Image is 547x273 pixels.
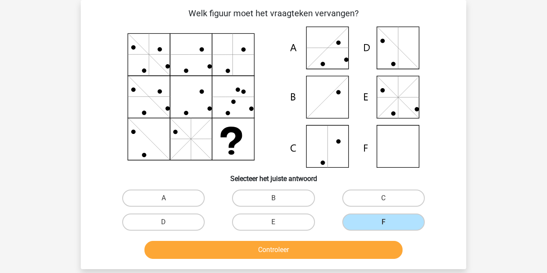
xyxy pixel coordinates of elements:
button: Controleer [144,241,403,259]
label: F [342,214,425,231]
label: B [232,190,315,207]
label: C [342,190,425,207]
p: Welk figuur moet het vraagteken vervangen? [94,7,453,20]
h6: Selecteer het juiste antwoord [94,168,453,183]
label: D [122,214,205,231]
label: E [232,214,315,231]
label: A [122,190,205,207]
